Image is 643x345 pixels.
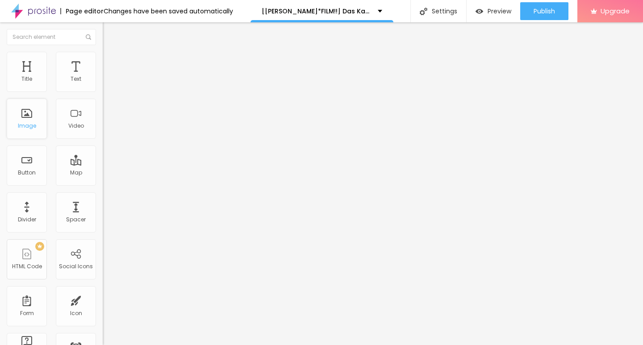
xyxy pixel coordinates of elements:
div: Map [70,170,82,176]
div: Social Icons [59,263,93,270]
div: Image [18,123,36,129]
button: Publish [520,2,568,20]
div: Spacer [66,216,86,223]
div: Form [20,310,34,316]
img: view-1.svg [476,8,483,15]
div: Page editor [60,8,104,14]
div: Title [21,76,32,82]
p: [[PERSON_NAME]*FILM!!] Das Kanu des Manitu Stream Deutsch Kostenlos COMPLETT! [262,8,371,14]
span: Upgrade [601,7,630,15]
span: Publish [534,8,555,15]
iframe: Editor [103,22,643,345]
input: Search element [7,29,96,45]
span: Preview [488,8,511,15]
div: HTML Code [12,263,42,270]
div: Divider [18,216,36,223]
div: Icon [70,310,82,316]
div: Button [18,170,36,176]
div: Text [71,76,81,82]
img: Icone [420,8,427,15]
div: Video [68,123,84,129]
button: Preview [467,2,520,20]
img: Icone [86,34,91,40]
div: Changes have been saved automatically [104,8,233,14]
